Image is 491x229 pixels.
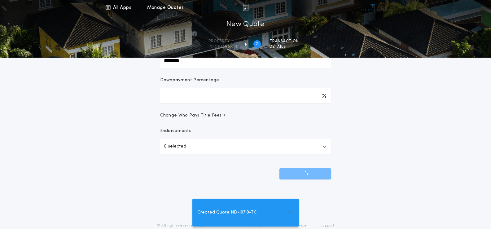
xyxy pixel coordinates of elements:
input: New Loan Amount [160,53,331,68]
span: Created Quote ND-10710-TC [197,209,257,216]
button: 0 selected [160,139,331,154]
span: details [270,44,299,49]
img: img [243,4,248,11]
span: Property [208,39,237,44]
button: Change Who Pays Title Fees [160,112,331,119]
p: Downpayment Percentage [160,77,219,83]
p: Endorsements [160,128,331,134]
img: vs-icon [361,4,384,11]
span: information [208,44,237,49]
p: 0 selected [164,143,186,150]
span: Change Who Pays Title Fees [160,112,227,119]
h2: 2 [256,42,258,46]
input: Downpayment Percentage [160,88,331,103]
h1: New Quote [226,20,264,29]
span: Transaction [270,39,299,44]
